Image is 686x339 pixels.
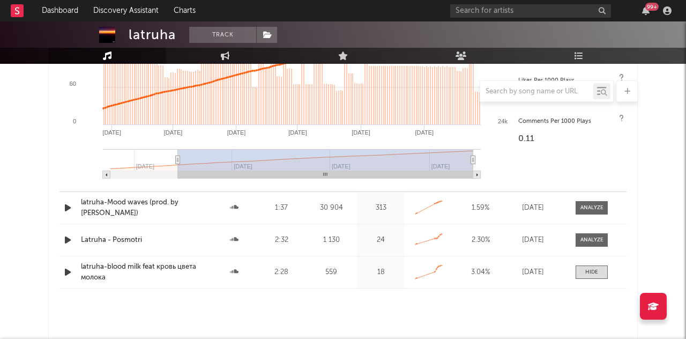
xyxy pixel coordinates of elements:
div: 2:28 [260,267,303,278]
text: [DATE] [227,129,246,136]
div: Likes Per 1000 Plays [518,75,621,87]
a: Latruha - Posmotri [81,235,207,246]
div: 559 [308,267,355,278]
div: Comments Per 1000 Plays [518,115,621,128]
text: [DATE] [352,129,370,136]
div: 2:32 [260,235,303,246]
div: 24 [360,235,402,246]
text: [DATE] [102,129,121,136]
a: latruha-blood milk feat кровь цвета молока [81,262,207,283]
div: 1:37 [260,203,303,213]
a: latruha-Mood waves (prod. by [PERSON_NAME]) [81,197,207,218]
div: 1 130 [308,235,355,246]
button: Track [189,27,256,43]
div: 3.04 % [455,267,506,278]
text: 24k [498,118,508,124]
div: [DATE] [511,235,554,246]
text: 0 [73,118,76,124]
div: 313 [360,203,402,213]
button: 99+ [642,6,650,15]
div: 99 + [645,3,659,11]
div: 2.30 % [455,235,506,246]
div: [DATE] [511,203,554,213]
text: [DATE] [415,129,434,136]
div: 30 904 [308,203,355,213]
div: 1.59 % [455,203,506,213]
div: [DATE] [511,267,554,278]
text: [DATE] [164,129,183,136]
div: 0.11 [518,132,621,145]
div: 18 [360,267,402,278]
input: Search for artists [450,4,611,18]
div: latruha [129,27,176,43]
text: [DATE] [288,129,307,136]
input: Search by song name or URL [480,87,593,96]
